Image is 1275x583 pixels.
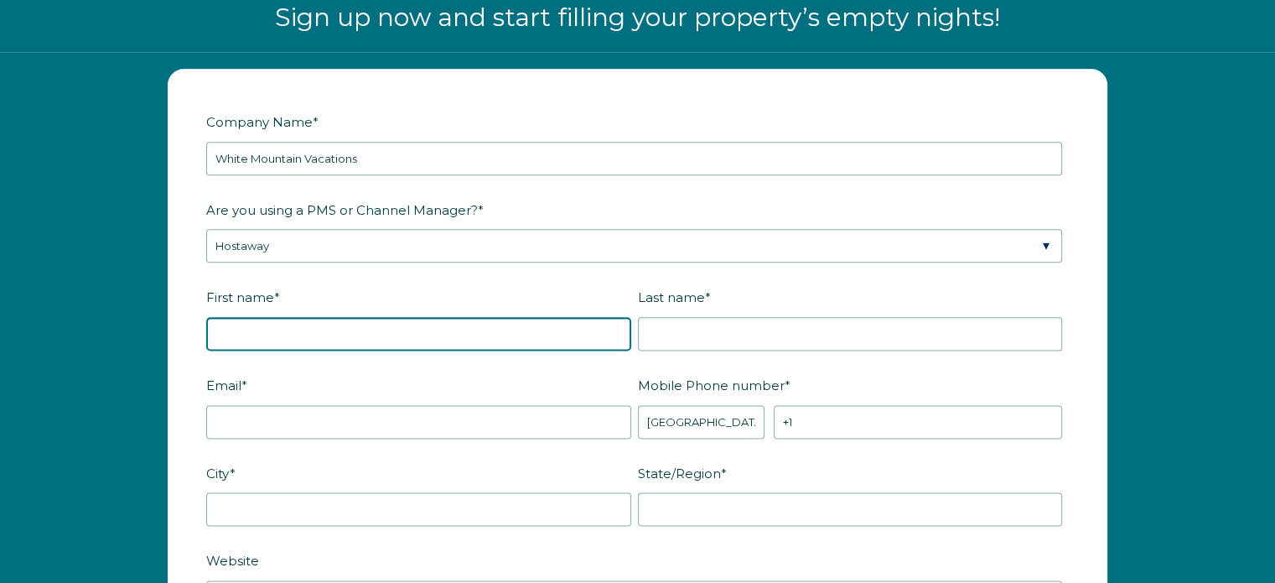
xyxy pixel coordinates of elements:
span: Last name [638,284,705,310]
span: First name [206,284,274,310]
span: Company Name [206,109,313,135]
span: Are you using a PMS or Channel Manager? [206,197,478,223]
span: City [206,461,230,487]
span: Website [206,548,259,574]
span: Email [206,372,241,398]
span: Sign up now and start filling your property’s empty nights! [275,2,1000,33]
span: Mobile Phone number [638,372,785,398]
span: State/Region [638,461,721,487]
